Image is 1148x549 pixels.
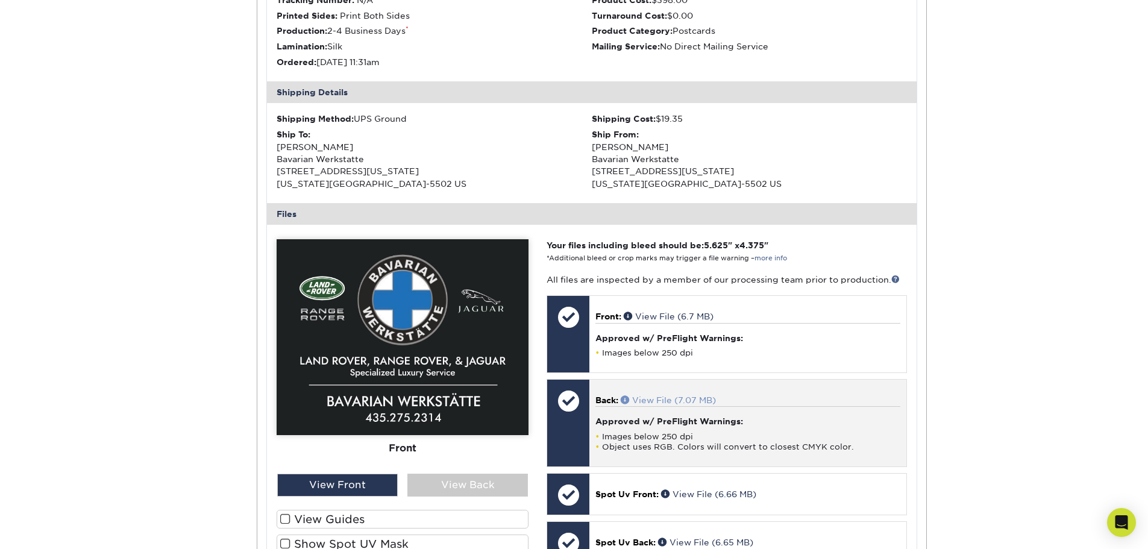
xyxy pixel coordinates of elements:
iframe: Google Customer Reviews [3,512,102,545]
span: 4.375 [739,240,764,250]
strong: Ship To: [277,130,310,139]
div: View Front [277,474,398,497]
div: $19.35 [592,113,907,125]
a: View File (6.7 MB) [624,312,714,321]
strong: Production: [277,26,327,36]
div: [PERSON_NAME] Bavarian Werkstatte [STREET_ADDRESS][US_STATE] [US_STATE][GEOGRAPHIC_DATA]-5502 US [592,128,907,190]
strong: Printed Sides: [277,11,337,20]
a: View File (7.07 MB) [621,395,716,405]
div: View Back [407,474,528,497]
li: $0.00 [592,10,907,22]
li: 2-4 Business Days [277,25,592,37]
h4: Approved w/ PreFlight Warnings: [595,333,900,343]
a: View File (6.66 MB) [661,489,756,499]
span: Print Both Sides [340,11,410,20]
div: UPS Ground [277,113,592,125]
li: Postcards [592,25,907,37]
small: *Additional bleed or crop marks may trigger a file warning – [547,254,787,262]
li: No Direct Mailing Service [592,40,907,52]
li: Silk [277,40,592,52]
strong: Product Category: [592,26,673,36]
div: Files [267,203,917,225]
a: View File (6.65 MB) [658,538,753,547]
strong: Shipping Method: [277,114,354,124]
strong: Ship From: [592,130,639,139]
strong: Your files including bleed should be: " x " [547,240,768,250]
span: 5.625 [704,240,728,250]
span: Spot Uv Back: [595,538,656,547]
h4: Approved w/ PreFlight Warnings: [595,416,900,426]
li: Images below 250 dpi [595,431,900,442]
strong: Mailing Service: [592,42,660,51]
span: Front: [595,312,621,321]
strong: Ordered: [277,57,316,67]
li: [DATE] 11:31am [277,56,592,68]
p: All files are inspected by a member of our processing team prior to production. [547,274,906,286]
li: Object uses RGB. Colors will convert to closest CMYK color. [595,442,900,452]
div: Shipping Details [267,81,917,103]
div: Open Intercom Messenger [1107,508,1136,537]
span: Back: [595,395,618,405]
a: more info [754,254,787,262]
div: Front [277,435,529,462]
strong: Turnaround Cost: [592,11,667,20]
span: Spot Uv Front: [595,489,659,499]
strong: Lamination: [277,42,327,51]
li: Images below 250 dpi [595,348,900,358]
label: View Guides [277,510,529,529]
div: [PERSON_NAME] Bavarian Werkstatte [STREET_ADDRESS][US_STATE] [US_STATE][GEOGRAPHIC_DATA]-5502 US [277,128,592,190]
strong: Shipping Cost: [592,114,656,124]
